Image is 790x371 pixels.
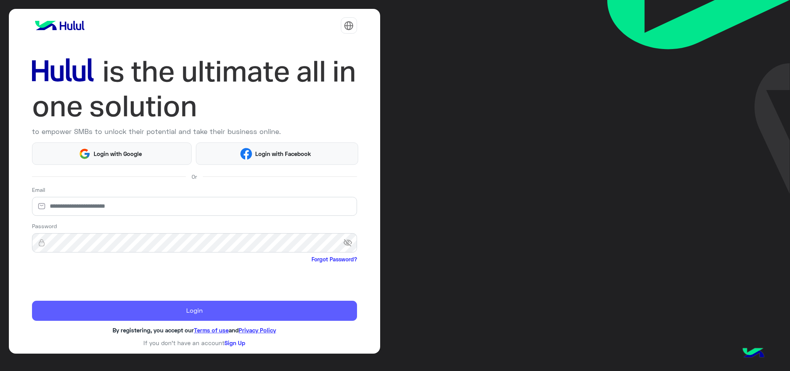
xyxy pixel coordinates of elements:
img: Facebook [240,148,252,160]
img: hulul-logo.png [740,340,767,367]
span: Or [192,173,197,181]
a: Terms of use [194,327,229,334]
span: By registering, you accept our [113,327,194,334]
label: Email [32,186,45,194]
label: Password [32,222,57,230]
img: tab [344,21,354,30]
span: visibility_off [343,236,357,250]
img: logo [32,18,88,33]
span: Login with Facebook [252,149,314,158]
a: Forgot Password? [312,255,357,263]
img: Google [79,148,91,160]
img: lock [32,239,51,247]
img: hululLoginTitle_EN.svg [32,54,357,124]
p: to empower SMBs to unlock their potential and take their business online. [32,126,357,137]
h6: If you don’t have an account [32,339,357,346]
a: Privacy Policy [239,327,276,334]
button: Login with Facebook [196,142,359,165]
button: Login [32,301,357,320]
button: Login with Google [32,142,192,165]
span: Login with Google [91,149,145,158]
span: and [229,327,239,334]
a: Sign Up [224,339,245,346]
img: email [32,202,51,210]
iframe: reCAPTCHA [32,265,149,295]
